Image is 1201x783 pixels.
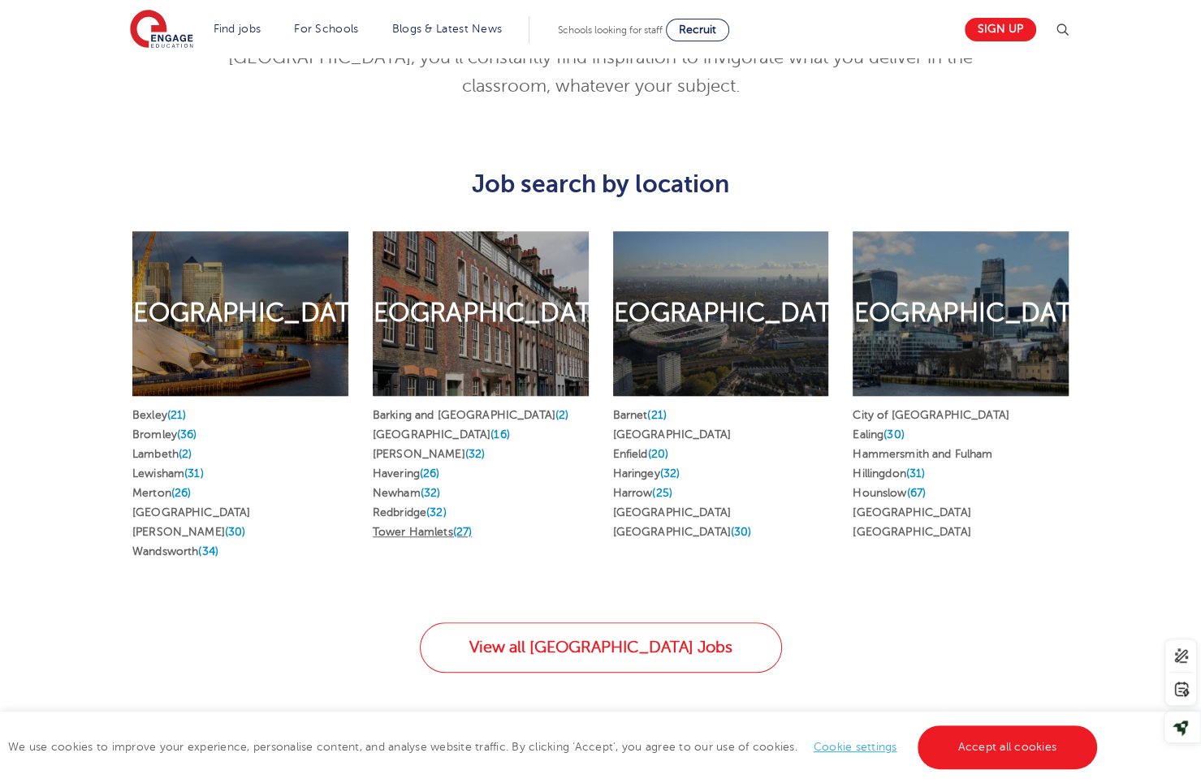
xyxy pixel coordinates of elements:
[613,448,669,460] a: Enfield(20)
[555,409,568,421] span: (2)
[198,545,218,557] span: (34)
[853,487,926,499] a: Hounslow(67)
[120,170,1081,198] h3: Job search by location
[613,409,667,421] a: Barnet(21)
[465,448,486,460] span: (32)
[731,526,752,538] span: (30)
[918,725,1098,769] a: Accept all cookies
[906,467,926,480] span: (31)
[666,19,729,41] a: Recruit
[814,741,897,753] a: Cookie settings
[853,448,992,460] a: Hammersmith and Fulham
[853,526,970,538] a: [GEOGRAPHIC_DATA]
[827,296,1095,330] h2: [GEOGRAPHIC_DATA]
[613,526,752,538] a: [GEOGRAPHIC_DATA](30)
[171,487,192,499] span: (26)
[130,10,193,50] img: Engage Education
[373,526,472,538] a: Tower Hamlets(27)
[853,506,970,518] a: [GEOGRAPHIC_DATA]
[346,296,614,330] h2: [GEOGRAPHIC_DATA]
[613,428,731,441] a: [GEOGRAPHIC_DATA]
[294,23,358,35] a: For Schools
[392,23,503,35] a: Blogs & Latest News
[179,448,192,460] span: (2)
[132,467,204,480] a: Lewisham(31)
[132,506,250,518] a: [GEOGRAPHIC_DATA]
[373,467,440,480] a: Havering(26)
[420,622,782,673] a: View all [GEOGRAPHIC_DATA] Jobs
[647,409,667,421] span: (21)
[132,526,245,538] a: [PERSON_NAME](30)
[373,448,485,460] a: [PERSON_NAME](32)
[613,506,731,518] a: [GEOGRAPHIC_DATA]
[132,487,191,499] a: Merton(26)
[613,487,672,499] a: Harrow(25)
[373,506,447,518] a: Redbridge(32)
[420,467,440,480] span: (26)
[167,409,187,421] span: (21)
[613,467,680,480] a: Haringey(32)
[906,487,926,499] span: (67)
[184,467,204,480] span: (31)
[421,487,441,499] span: (32)
[225,526,246,538] span: (30)
[106,296,374,330] h2: [GEOGRAPHIC_DATA]
[373,409,569,421] a: Barking and [GEOGRAPHIC_DATA](2)
[853,428,904,441] a: Ealing(30)
[453,526,473,538] span: (27)
[490,428,510,441] span: (16)
[132,448,192,460] a: Lambeth(2)
[660,467,680,480] span: (32)
[883,428,905,441] span: (30)
[648,448,669,460] span: (20)
[373,487,440,499] a: Newham(32)
[853,467,925,480] a: Hillingdon(31)
[679,24,716,36] span: Recruit
[853,409,1009,421] a: City of [GEOGRAPHIC_DATA]
[373,428,510,441] a: [GEOGRAPHIC_DATA](16)
[132,428,197,441] a: Bromley(36)
[426,506,447,518] span: (32)
[177,428,197,441] span: (36)
[214,23,261,35] a: Find jobs
[132,409,186,421] a: Bexley(21)
[586,296,854,330] h2: [GEOGRAPHIC_DATA]
[558,24,663,36] span: Schools looking for staff
[652,487,672,499] span: (25)
[132,545,218,557] a: Wandsworth(34)
[965,18,1036,41] a: Sign up
[8,741,1101,753] span: We use cookies to improve your experience, personalise content, and analyse website traffic. By c...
